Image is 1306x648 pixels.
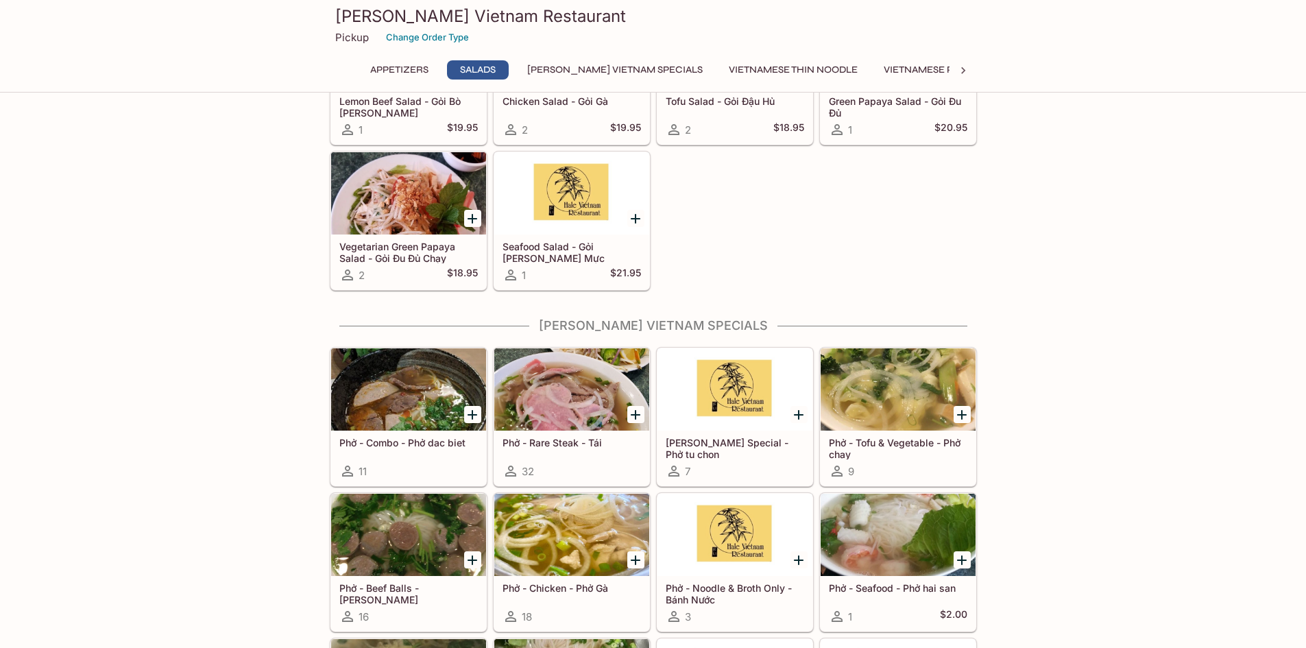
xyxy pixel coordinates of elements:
[359,610,369,623] span: 16
[331,494,486,576] div: Phở - Beef Balls - Bò Viên
[464,406,481,423] button: Add Phở - Combo - Phở dac biet
[503,95,641,107] h5: Chicken Salad - Gỏi Gà
[359,269,365,282] span: 2
[494,152,650,290] a: Seafood Salad - Gỏi [PERSON_NAME] Mực1$21.95
[380,27,475,48] button: Change Order Type
[627,406,644,423] button: Add Phở - Rare Steak - Tái
[363,60,436,80] button: Appetizers
[940,608,967,625] h5: $2.00
[522,269,526,282] span: 1
[773,121,804,138] h5: $18.95
[821,494,976,576] div: Phở - Seafood - Phở hai san
[494,152,649,235] div: Seafood Salad - Gỏi Tôm Mực
[522,610,532,623] span: 18
[339,241,478,263] h5: Vegetarian Green Papaya Salad - Gỏi Đu Đủ Chạy
[821,348,976,431] div: Phở - Tofu & Vegetable - Phở chay
[330,493,487,632] a: Phở - Beef Balls - [PERSON_NAME]16
[447,121,478,138] h5: $19.95
[721,60,865,80] button: Vietnamese Thin Noodle
[876,60,983,80] button: Vietnamese Plate
[503,241,641,263] h5: Seafood Salad - Gỏi [PERSON_NAME] Mực
[685,123,691,136] span: 2
[464,210,481,227] button: Add Vegetarian Green Papaya Salad - Gỏi Đu Đủ Chạy
[820,348,976,486] a: Phở - Tofu & Vegetable - Phở chay9
[447,60,509,80] button: Salads
[790,406,808,423] button: Add Phở - Hale Special - Phở tu chon
[790,551,808,568] button: Add Phở - Noodle & Broth Only - Bánh Nước
[447,267,478,283] h5: $18.95
[954,406,971,423] button: Add Phở - Tofu & Vegetable - Phở chay
[494,493,650,632] a: Phở - Chicken - Phở Gà18
[685,465,690,478] span: 7
[330,348,487,486] a: Phở - Combo - Phở dac biet11
[359,123,363,136] span: 1
[685,610,691,623] span: 3
[657,348,813,486] a: [PERSON_NAME] Special - Phở tu chon7
[359,465,367,478] span: 11
[331,152,486,235] div: Vegetarian Green Papaya Salad - Gỏi Đu Đủ Chạy
[934,121,967,138] h5: $20.95
[657,348,812,431] div: Phở - Hale Special - Phở tu chon
[520,60,710,80] button: [PERSON_NAME] Vietnam Specials
[339,582,478,605] h5: Phở - Beef Balls - [PERSON_NAME]
[666,437,804,459] h5: [PERSON_NAME] Special - Phở tu chon
[666,95,804,107] h5: Tofu Salad - Gỏi Đậu Hủ
[494,348,649,431] div: Phở - Rare Steak - Tái
[339,95,478,118] h5: Lemon Beef Salad - Gỏi Bò [PERSON_NAME]
[464,551,481,568] button: Add Phở - Beef Balls - Bò Viên
[335,5,971,27] h3: [PERSON_NAME] Vietnam Restaurant
[954,551,971,568] button: Add Phở - Seafood - Phở hai san
[657,493,813,632] a: Phở - Noodle & Broth Only - Bánh Nước3
[627,210,644,227] button: Add Seafood Salad - Gỏi Tôm Mực
[494,494,649,576] div: Phở - Chicken - Phở Gà
[848,610,852,623] span: 1
[820,493,976,632] a: Phở - Seafood - Phở hai san1$2.00
[657,494,812,576] div: Phở - Noodle & Broth Only - Bánh Nước
[829,437,967,459] h5: Phở - Tofu & Vegetable - Phở chay
[829,95,967,118] h5: Green Papaya Salad - Gỏi Đu Đủ
[848,123,852,136] span: 1
[610,121,641,138] h5: $19.95
[494,348,650,486] a: Phở - Rare Steak - Tái32
[330,318,977,333] h4: [PERSON_NAME] Vietnam Specials
[627,551,644,568] button: Add Phở - Chicken - Phở Gà
[503,582,641,594] h5: Phở - Chicken - Phở Gà
[848,465,854,478] span: 9
[666,582,804,605] h5: Phở - Noodle & Broth Only - Bánh Nước
[610,267,641,283] h5: $21.95
[522,465,534,478] span: 32
[503,437,641,448] h5: Phở - Rare Steak - Tái
[335,31,369,44] p: Pickup
[331,348,486,431] div: Phở - Combo - Phở dac biet
[330,152,487,290] a: Vegetarian Green Papaya Salad - Gỏi Đu Đủ Chạy2$18.95
[829,582,967,594] h5: Phở - Seafood - Phở hai san
[339,437,478,448] h5: Phở - Combo - Phở dac biet
[522,123,528,136] span: 2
